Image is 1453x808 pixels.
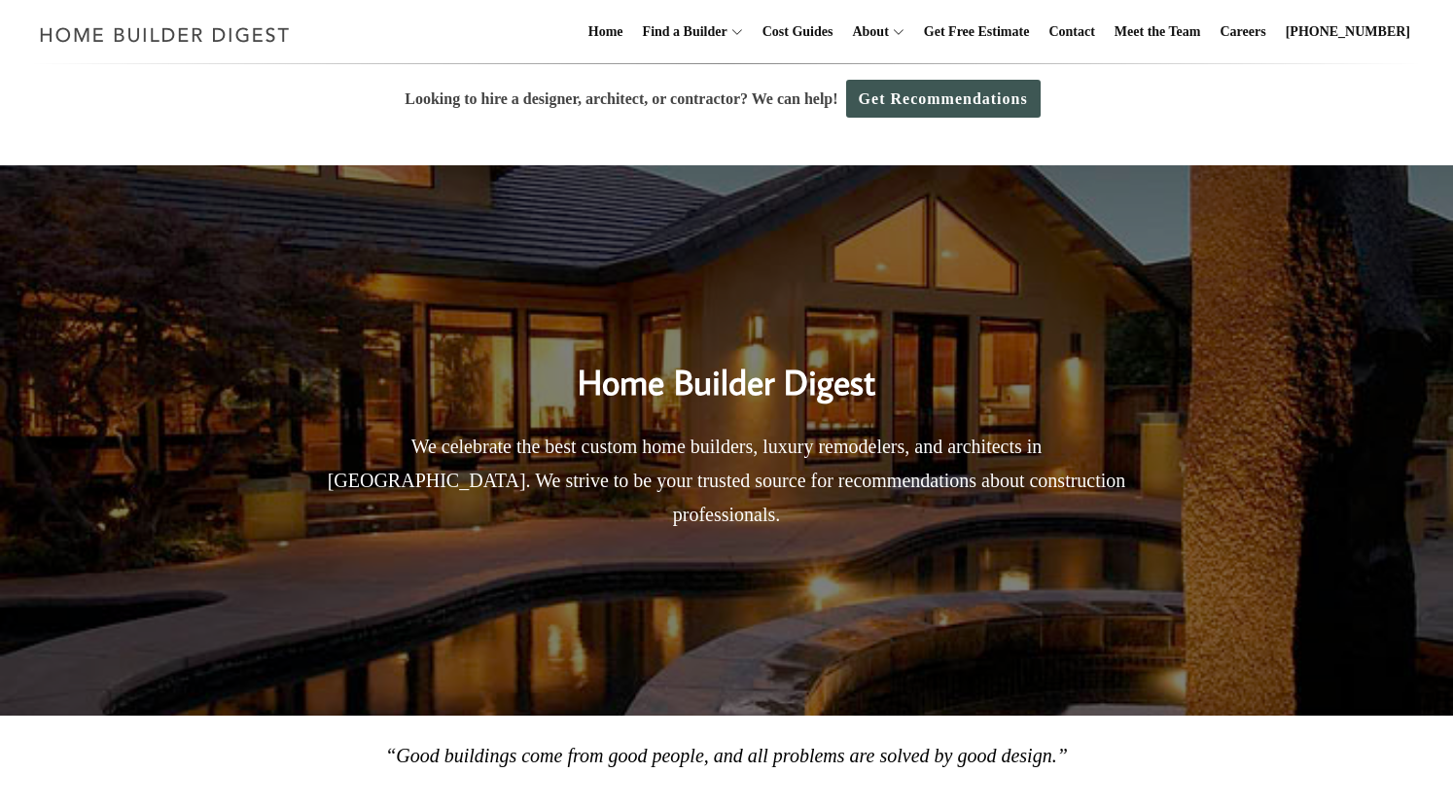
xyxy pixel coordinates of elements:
img: Home Builder Digest [31,16,299,53]
p: We celebrate the best custom home builders, luxury remodelers, and architects in [GEOGRAPHIC_DATA... [313,430,1140,532]
h2: Home Builder Digest [313,321,1140,408]
a: Careers [1213,1,1274,63]
a: Home [581,1,631,63]
a: Cost Guides [755,1,841,63]
a: [PHONE_NUMBER] [1278,1,1418,63]
a: About [844,1,888,63]
a: Find a Builder [635,1,727,63]
a: Get Recommendations [846,80,1041,118]
a: Get Free Estimate [916,1,1038,63]
em: “Good buildings come from good people, and all problems are solved by good design.” [385,745,1068,766]
a: Contact [1041,1,1102,63]
a: Meet the Team [1107,1,1209,63]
